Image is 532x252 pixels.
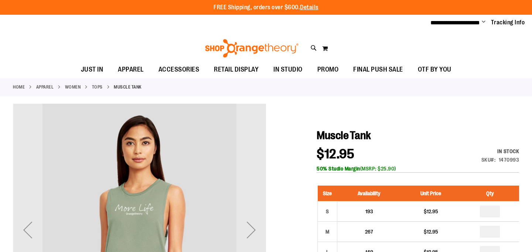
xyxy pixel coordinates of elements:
span: PROMO [317,61,339,78]
a: WOMEN [65,84,81,90]
div: $12.95 [405,208,457,215]
img: Shop Orangetheory [204,39,300,58]
span: OTF BY YOU [418,61,451,78]
button: Account menu [482,19,485,26]
a: Tracking Info [491,18,525,27]
strong: Muscle Tank [114,84,141,90]
a: APPAREL [36,84,54,90]
span: Muscle Tank [317,129,371,142]
th: Unit Price [401,186,461,201]
a: Home [13,84,25,90]
span: IN STUDIO [273,61,303,78]
span: ACCESSORIES [158,61,199,78]
div: 1470993 [499,156,519,163]
a: Details [300,4,318,11]
div: (MSRP: $25.90) [317,165,519,172]
span: 193 [365,208,373,214]
a: Tops [92,84,103,90]
span: JUST IN [81,61,103,78]
th: Qty [461,186,519,201]
span: FINAL PUSH SALE [353,61,403,78]
p: FREE Shipping, orders over $600. [214,3,318,12]
div: M [322,226,333,237]
div: In stock [481,148,519,155]
div: $12.95 [405,228,457,235]
span: RETAIL DISPLAY [214,61,259,78]
b: 50% Studio Margin [317,166,360,172]
span: 267 [365,229,373,235]
div: Availability [481,148,519,155]
th: Size [318,186,337,201]
span: $12.95 [317,146,354,162]
div: S [322,206,333,217]
th: Availability [337,186,401,201]
strong: SKU [481,157,496,163]
span: APPAREL [118,61,144,78]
